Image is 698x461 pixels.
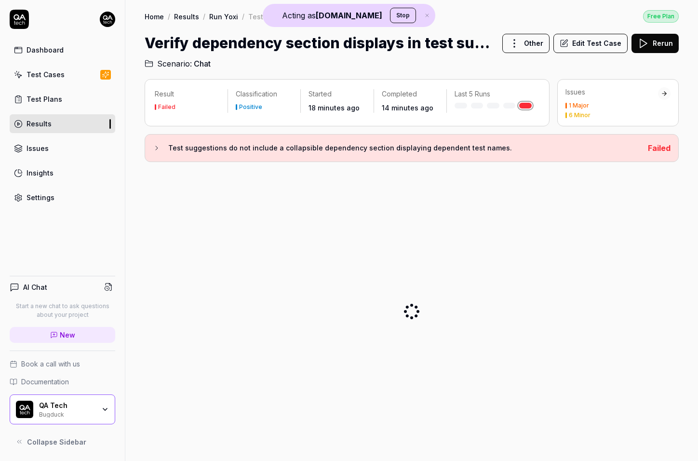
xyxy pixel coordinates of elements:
a: Book a call with us [10,359,115,369]
a: Results [174,12,199,21]
div: Results [27,119,52,129]
span: Scenario: [155,58,192,69]
div: 6 Minor [569,112,591,118]
a: Issues [10,139,115,158]
time: 14 minutes ago [382,104,433,112]
a: Run Yoxi [209,12,238,21]
div: Settings [27,192,54,203]
span: Book a call with us [21,359,80,369]
p: Started [309,89,365,99]
div: / [203,12,205,21]
a: Results [10,114,115,133]
h1: Verify dependency section displays in test suggestions [145,32,495,54]
a: Test Cases [10,65,115,84]
span: Collapse Sidebar [27,437,86,447]
h3: Test suggestions do not include a collapsible dependency section displaying dependent test names. [168,142,640,154]
h4: AI Chat [23,282,47,292]
button: QA Tech LogoQA TechBugduck [10,394,115,424]
div: Issues [27,143,49,153]
button: Edit Test Case [553,34,628,53]
p: Completed [382,89,439,99]
a: Insights [10,163,115,182]
button: Test suggestions do not include a collapsible dependency section displaying dependent test names. [153,142,640,154]
span: Documentation [21,377,69,387]
p: Result [155,89,220,99]
a: Test Plans [10,90,115,108]
div: Positive [239,104,262,110]
a: Documentation [10,377,115,387]
img: 7ccf6c19-61ad-4a6c-8811-018b02a1b829.jpg [100,12,115,27]
p: Start a new chat to ask questions about your project [10,302,115,319]
a: Home [145,12,164,21]
a: Settings [10,188,115,207]
div: Insights [27,168,54,178]
div: Test Case Result [248,12,306,21]
a: Free Plan [643,10,679,23]
div: QA Tech [39,401,95,410]
span: Failed [648,143,671,153]
div: 1 Major [569,103,589,108]
span: New [60,330,75,340]
div: Dashboard [27,45,64,55]
a: Dashboard [10,41,115,59]
img: QA Tech Logo [16,401,33,418]
div: Test Plans [27,94,62,104]
p: Last 5 Runs [455,89,532,99]
button: Rerun [631,34,679,53]
div: Bugduck [39,410,95,418]
p: Classification [236,89,293,99]
div: Issues [565,87,658,97]
a: Scenario:Chat [145,58,211,69]
a: New [10,327,115,343]
button: Stop [390,8,416,23]
button: Other [502,34,550,53]
div: Test Cases [27,69,65,80]
button: Collapse Sidebar [10,432,115,451]
time: 18 minutes ago [309,104,360,112]
div: Failed [158,104,175,110]
span: Chat [194,58,211,69]
div: / [168,12,170,21]
div: / [242,12,244,21]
